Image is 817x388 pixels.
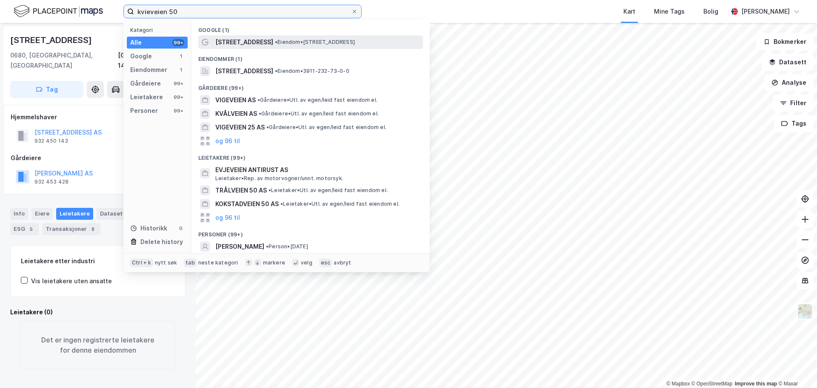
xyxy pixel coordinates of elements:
[259,110,261,117] span: •
[269,187,388,194] span: Leietaker • Utl. av egen/leid fast eiendom el.
[215,213,240,223] button: og 96 til
[263,259,285,266] div: markere
[735,381,777,387] a: Improve this map
[130,51,152,61] div: Google
[14,4,103,19] img: logo.f888ab2527a4732fd821a326f86c7f29.svg
[215,37,273,47] span: [STREET_ADDRESS]
[215,122,265,132] span: VIGEVEIEN 25 AS
[623,6,635,17] div: Kart
[42,223,100,235] div: Transaksjoner
[280,201,400,207] span: Leietaker • Utl. av egen/leid fast eiendom el.
[184,259,197,267] div: tab
[691,381,733,387] a: OpenStreetMap
[10,50,118,71] div: 0680, [GEOGRAPHIC_DATA], [GEOGRAPHIC_DATA]
[34,138,68,144] div: 932 450 143
[140,237,183,247] div: Delete history
[774,115,814,132] button: Tags
[172,80,184,87] div: 99+
[21,256,175,266] div: Leietakere etter industri
[666,381,690,387] a: Mapbox
[27,225,35,233] div: 5
[155,259,177,266] div: nytt søk
[191,224,430,240] div: Personer (99+)
[266,243,269,250] span: •
[31,276,112,286] div: Vis leietakere uten ansatte
[703,6,718,17] div: Bolig
[10,307,186,317] div: Leietakere (0)
[198,259,238,266] div: neste kategori
[130,37,142,48] div: Alle
[130,259,153,267] div: Ctrl + k
[118,50,186,71] div: [GEOGRAPHIC_DATA], 149/486
[215,66,273,76] span: [STREET_ADDRESS]
[191,49,430,64] div: Eiendommer (1)
[654,6,685,17] div: Mine Tags
[10,81,83,98] button: Tag
[89,225,97,233] div: 8
[172,94,184,101] div: 99+
[134,5,351,18] input: Søk på adresse, matrikkel, gårdeiere, leietakere eller personer
[177,225,184,232] div: 0
[11,112,185,122] div: Hjemmelshaver
[266,124,386,131] span: Gårdeiere • Utl. av egen/leid fast eiendom el.
[130,223,167,233] div: Historikk
[797,303,813,319] img: Z
[215,241,264,252] span: [PERSON_NAME]
[97,208,139,220] div: Datasett
[31,208,53,220] div: Eiere
[275,68,277,74] span: •
[257,97,260,103] span: •
[172,39,184,46] div: 99+
[257,97,377,103] span: Gårdeiere • Utl. av egen/leid fast eiendom el.
[215,165,420,175] span: EVJEVEIEN ANTIRUST AS
[191,20,430,35] div: Google (1)
[301,259,312,266] div: velg
[215,185,267,195] span: TRÅLVEIEN 50 AS
[215,199,279,209] span: KOKSTADVEIEN 50 AS
[10,33,94,47] div: [STREET_ADDRESS]
[259,110,379,117] span: Gårdeiere • Utl. av egen/leid fast eiendom el.
[762,54,814,71] button: Datasett
[20,321,175,369] div: Det er ingen registrerte leietakere for denne eiendommen
[741,6,790,17] div: [PERSON_NAME]
[56,208,93,220] div: Leietakere
[10,223,39,235] div: ESG
[11,153,185,163] div: Gårdeiere
[275,39,355,46] span: Eiendom • [STREET_ADDRESS]
[177,53,184,60] div: 1
[275,39,277,45] span: •
[266,243,308,250] span: Person • [DATE]
[130,78,161,89] div: Gårdeiere
[215,109,257,119] span: KVÅLVEIEN AS
[191,78,430,93] div: Gårdeiere (99+)
[215,95,256,105] span: VIGEVEIEN AS
[334,259,351,266] div: avbryt
[172,107,184,114] div: 99+
[130,92,163,102] div: Leietakere
[215,136,240,146] button: og 96 til
[177,66,184,73] div: 1
[10,208,28,220] div: Info
[266,124,269,130] span: •
[280,201,283,207] span: •
[191,148,430,163] div: Leietakere (99+)
[130,65,167,75] div: Eiendommer
[774,347,817,388] div: Kontrollprogram for chat
[130,106,158,116] div: Personer
[774,347,817,388] iframe: Chat Widget
[130,27,188,33] div: Kategori
[269,187,271,193] span: •
[275,68,349,75] span: Eiendom • 3911-232-73-0-0
[34,178,69,185] div: 932 453 428
[773,95,814,112] button: Filter
[764,74,814,91] button: Analyse
[215,175,343,182] span: Leietaker • Rep. av motorvogner/unnt. motorsyk.
[756,33,814,50] button: Bokmerker
[319,259,332,267] div: esc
